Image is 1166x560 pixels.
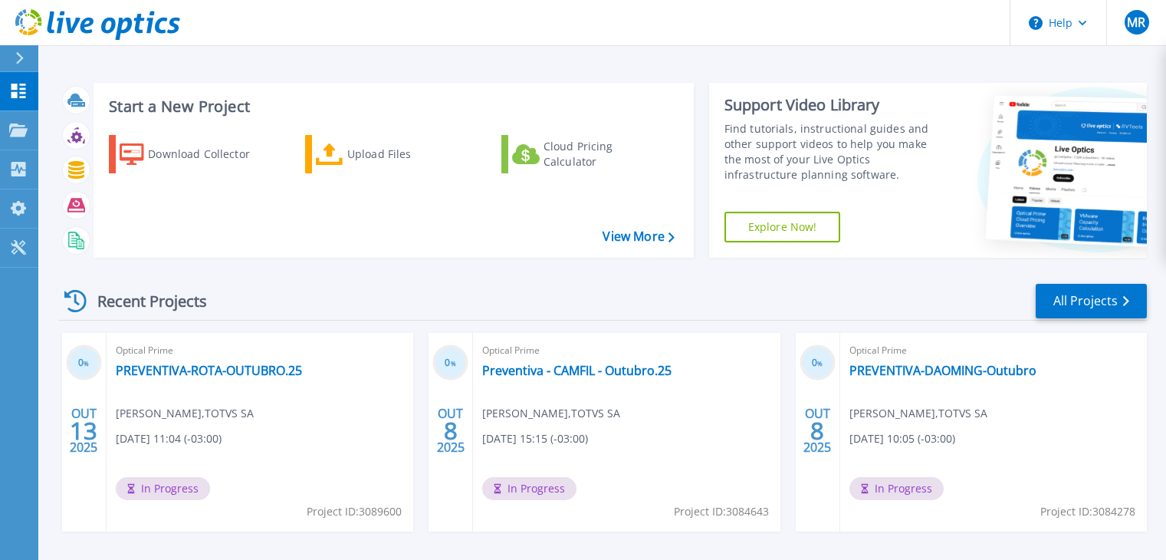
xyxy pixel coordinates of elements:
a: All Projects [1036,284,1147,318]
span: % [817,359,823,367]
span: Optical Prime [116,342,404,359]
div: Recent Projects [59,282,228,320]
a: Preventiva - CAMFIL - Outubro.25 [482,363,672,378]
h3: Start a New Project [109,98,674,115]
h3: 0 [66,354,102,372]
span: [DATE] 10:05 (-03:00) [849,430,955,447]
span: [DATE] 11:04 (-03:00) [116,430,222,447]
span: % [84,359,89,367]
span: In Progress [849,477,944,500]
span: [PERSON_NAME] , TOTVS SA [482,405,620,422]
h3: 0 [800,354,836,372]
span: Optical Prime [849,342,1138,359]
span: Project ID: 3089600 [307,503,402,520]
span: Optical Prime [482,342,770,359]
span: [PERSON_NAME] , TOTVS SA [116,405,254,422]
span: In Progress [482,477,576,500]
span: 8 [810,424,824,437]
div: Find tutorials, instructional guides and other support videos to help you make the most of your L... [724,121,944,183]
a: Cloud Pricing Calculator [501,135,672,173]
div: Download Collector [148,139,271,170]
div: Upload Files [347,139,470,170]
span: Project ID: 3084643 [674,503,769,520]
span: [PERSON_NAME] , TOTVS SA [849,405,987,422]
span: Project ID: 3084278 [1040,503,1135,520]
span: [DATE] 15:15 (-03:00) [482,430,588,447]
a: PREVENTIVA-DAOMING-Outubro [849,363,1036,378]
span: % [451,359,456,367]
div: OUT 2025 [69,403,98,459]
span: In Progress [116,477,210,500]
h3: 0 [432,354,468,372]
div: OUT 2025 [803,403,832,459]
div: Cloud Pricing Calculator [544,139,666,170]
a: Download Collector [109,135,280,173]
a: View More [603,229,674,244]
div: Support Video Library [724,95,944,115]
span: 8 [444,424,458,437]
a: PREVENTIVA-ROTA-OUTUBRO.25 [116,363,302,378]
a: Upload Files [305,135,476,173]
span: 13 [70,424,97,437]
span: MR [1127,16,1145,28]
div: OUT 2025 [436,403,465,459]
a: Explore Now! [724,212,841,242]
